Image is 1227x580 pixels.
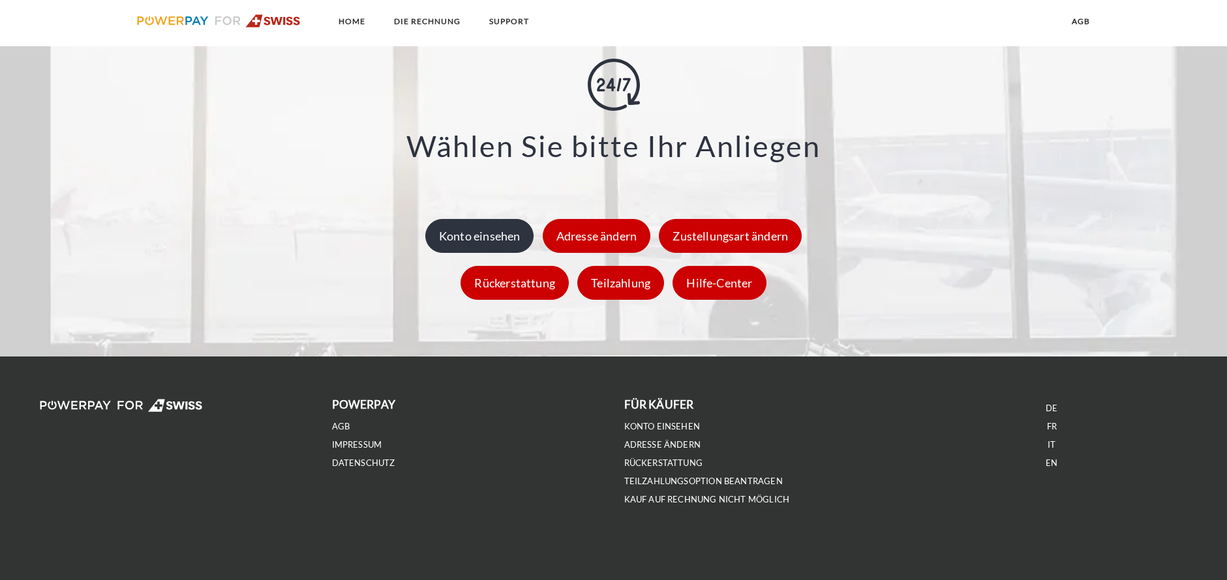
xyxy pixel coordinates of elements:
b: FÜR KÄUFER [624,398,694,411]
a: IMPRESSUM [332,439,382,450]
img: online-shopping.svg [588,59,640,111]
h3: Wählen Sie bitte Ihr Anliegen [78,132,1149,161]
a: Konto einsehen [624,421,701,432]
a: Konto einsehen [422,229,538,243]
a: Teilzahlung [574,276,667,290]
div: Hilfe-Center [673,266,766,300]
a: FR [1047,421,1057,432]
div: Adresse ändern [543,219,651,253]
b: POWERPAY [332,398,395,411]
a: DATENSCHUTZ [332,457,395,469]
a: Adresse ändern [624,439,701,450]
a: Kauf auf Rechnung nicht möglich [624,494,790,505]
a: Adresse ändern [539,229,654,243]
a: Rückerstattung [624,457,703,469]
div: Konto einsehen [425,219,534,253]
a: agb [332,421,350,432]
a: Rückerstattung [457,276,572,290]
a: Hilfe-Center [669,276,769,290]
a: SUPPORT [478,10,540,33]
a: Teilzahlungsoption beantragen [624,476,783,487]
div: Teilzahlung [577,266,664,300]
a: IT [1048,439,1055,450]
img: logo-swiss.svg [137,14,301,27]
div: Zustellungsart ändern [659,219,802,253]
img: logo-swiss-white.svg [40,399,204,412]
a: agb [1061,10,1101,33]
a: DIE RECHNUNG [383,10,472,33]
a: Zustellungsart ändern [656,229,805,243]
div: Rückerstattung [461,266,569,300]
a: DE [1046,403,1057,414]
a: Home [327,10,376,33]
a: EN [1046,457,1057,469]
